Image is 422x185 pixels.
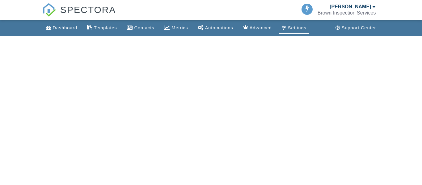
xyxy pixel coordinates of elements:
[171,25,188,30] div: Metrics
[196,22,236,34] a: Automations (Basic)
[124,22,157,34] a: Contacts
[85,22,120,34] a: Templates
[250,25,272,30] div: Advanced
[42,9,116,21] a: SPECTORA
[241,22,274,34] a: Advanced
[333,22,379,34] a: Support Center
[342,25,376,30] div: Support Center
[279,22,309,34] a: Settings
[162,22,190,34] a: Metrics
[94,25,117,30] div: Templates
[205,25,233,30] div: Automations
[44,22,80,34] a: Dashboard
[288,25,306,30] div: Settings
[330,4,371,10] div: [PERSON_NAME]
[53,25,77,30] div: Dashboard
[134,25,154,30] div: Contacts
[60,3,116,16] span: SPECTORA
[318,10,376,16] div: Brown Inspection Services
[42,3,56,17] img: The Best Home Inspection Software - Spectora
